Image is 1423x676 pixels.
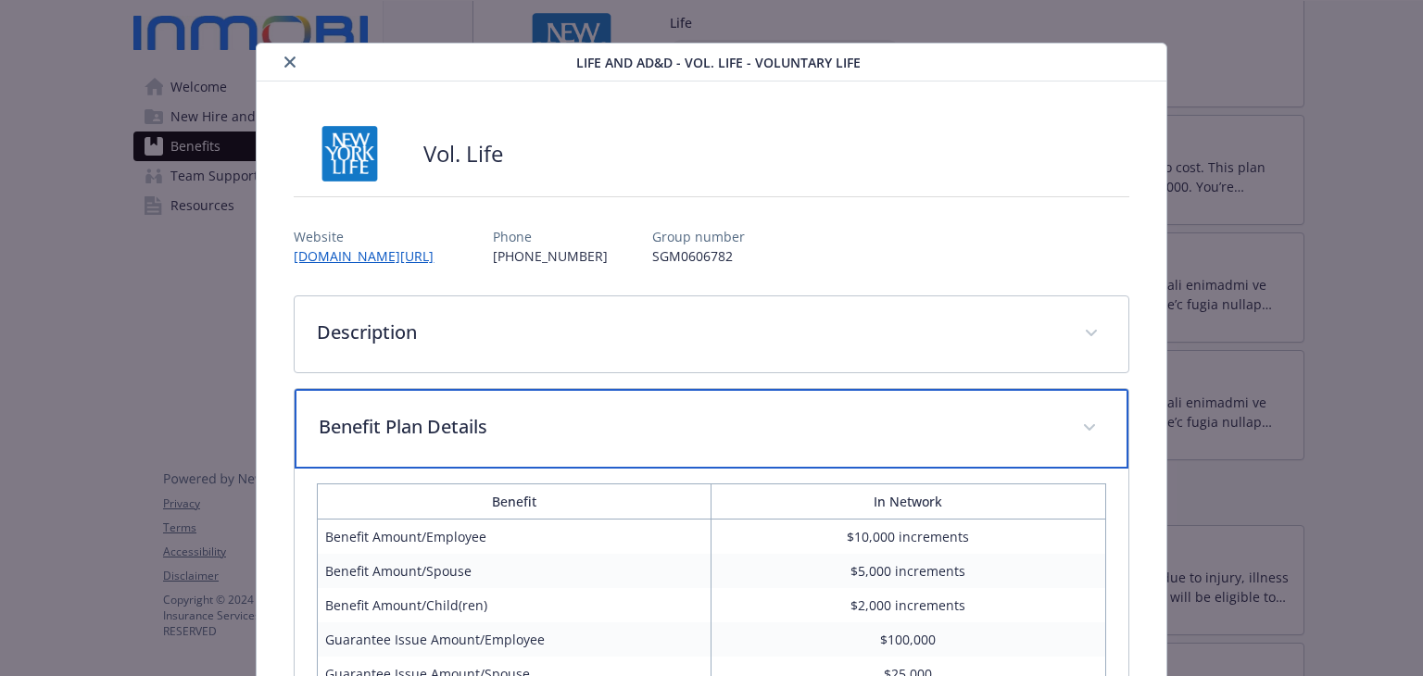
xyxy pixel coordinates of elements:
[652,227,745,246] p: Group number
[294,227,448,246] p: Website
[318,554,711,588] td: Benefit Amount/Spouse
[295,389,1127,469] div: Benefit Plan Details
[652,246,745,266] p: SGM0606782
[294,126,405,182] img: New York Life Insurance Company
[319,413,1059,441] p: Benefit Plan Details
[317,319,1061,346] p: Description
[493,227,608,246] p: Phone
[711,520,1105,555] td: $10,000 increments
[295,296,1127,372] div: Description
[576,53,861,72] span: Life and AD&D - Vol. Life - Voluntary Life
[279,51,301,73] button: close
[711,484,1105,520] th: In Network
[711,622,1105,657] td: $100,000
[493,246,608,266] p: [PHONE_NUMBER]
[711,588,1105,622] td: $2,000 increments
[423,138,503,169] h2: Vol. Life
[318,484,711,520] th: Benefit
[318,520,711,555] td: Benefit Amount/Employee
[294,247,448,265] a: [DOMAIN_NAME][URL]
[318,622,711,657] td: Guarantee Issue Amount/Employee
[318,588,711,622] td: Benefit Amount/Child(ren)
[711,554,1105,588] td: $5,000 increments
